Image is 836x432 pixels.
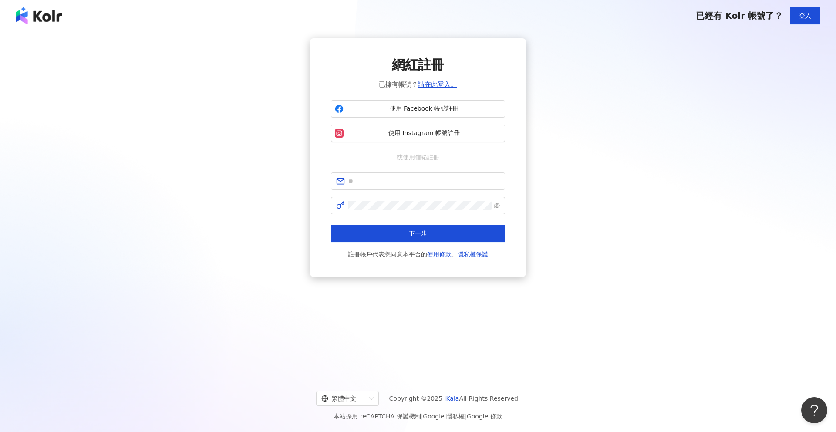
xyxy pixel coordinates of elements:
[458,251,488,258] a: 隱私權保護
[389,393,520,404] span: Copyright © 2025 All Rights Reserved.
[418,81,457,88] a: 請在此登入。
[465,413,467,420] span: |
[348,249,488,260] span: 註冊帳戶代表您同意本平台的 、
[16,7,62,24] img: logo
[494,202,500,209] span: eye-invisible
[334,411,502,422] span: 本站採用 reCAPTCHA 保護機制
[379,79,457,90] span: 已擁有帳號？
[391,152,445,162] span: 或使用信箱註冊
[696,10,783,21] span: 已經有 Kolr 帳號了？
[790,7,820,24] button: 登入
[427,251,452,258] a: 使用條款
[801,397,827,423] iframe: Help Scout Beacon - Open
[331,225,505,242] button: 下一步
[331,125,505,142] button: 使用 Instagram 帳號註冊
[409,230,427,237] span: 下一步
[445,395,459,402] a: iKala
[799,12,811,19] span: 登入
[321,391,366,405] div: 繁體中文
[347,129,501,138] span: 使用 Instagram 帳號註冊
[347,105,501,113] span: 使用 Facebook 帳號註冊
[423,413,465,420] a: Google 隱私權
[421,413,423,420] span: |
[467,413,502,420] a: Google 條款
[331,100,505,118] button: 使用 Facebook 帳號註冊
[392,56,444,74] span: 網紅註冊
